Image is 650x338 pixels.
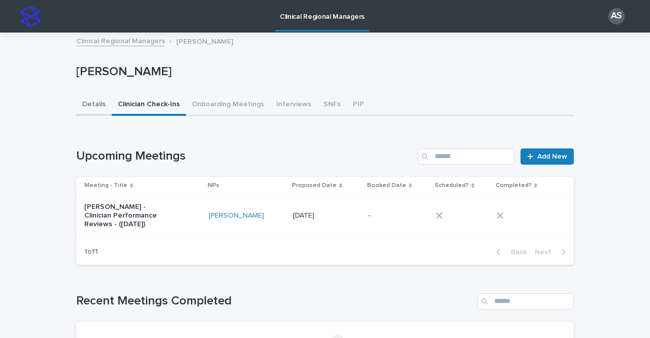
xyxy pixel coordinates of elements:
p: Meeting - Title [84,180,127,191]
p: [DATE] [293,209,316,220]
input: Search [477,293,574,310]
tr: [PERSON_NAME] - Clinician Performance Reviews - ([DATE])[PERSON_NAME] [DATE][DATE] -- [76,195,574,237]
button: SNFs [317,95,347,116]
p: Scheduled? [435,180,469,191]
span: Next [535,249,557,256]
button: Onboarding Meetings [186,95,270,116]
button: Clinician Check-Ins [112,95,186,116]
h1: Upcoming Meetings [76,149,414,164]
p: - [368,209,372,220]
span: Add New [537,153,567,160]
input: Search [418,148,514,165]
a: Add New [521,148,574,165]
p: [PERSON_NAME] [176,35,233,46]
button: Back [488,248,531,257]
a: Clinical Regional Managers [76,35,165,46]
button: Next [531,248,574,257]
button: PIP [347,95,370,116]
p: Proposed Date [292,180,337,191]
button: Details [76,95,112,116]
div: AS [608,8,625,24]
p: 1 of 1 [76,239,106,264]
h1: Recent Meetings Completed [76,294,473,309]
img: stacker-logo-s-only.png [20,6,41,26]
p: NPs [208,180,219,191]
button: Interviews [270,95,317,116]
p: Booked Date [367,180,406,191]
p: [PERSON_NAME] - Clinician Performance Reviews - ([DATE]) [84,203,169,228]
p: Completed? [496,180,532,191]
span: Back [505,249,527,256]
a: [PERSON_NAME] [209,211,264,220]
p: [PERSON_NAME] [76,65,570,79]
